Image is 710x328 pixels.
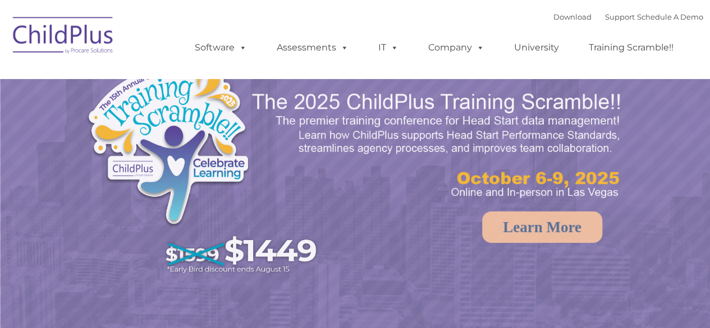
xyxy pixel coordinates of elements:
[417,36,496,59] a: Company
[482,211,602,243] a: Learn More
[605,12,635,21] a: Support
[265,36,360,59] a: Assessments
[578,36,685,59] a: Training Scramble!!
[184,36,258,59] a: Software
[7,9,120,65] img: ChildPlus by Procare Solutions
[553,12,592,21] a: Download
[553,12,703,21] font: |
[503,36,570,59] a: University
[367,36,410,59] a: IT
[637,12,703,21] a: Schedule A Demo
